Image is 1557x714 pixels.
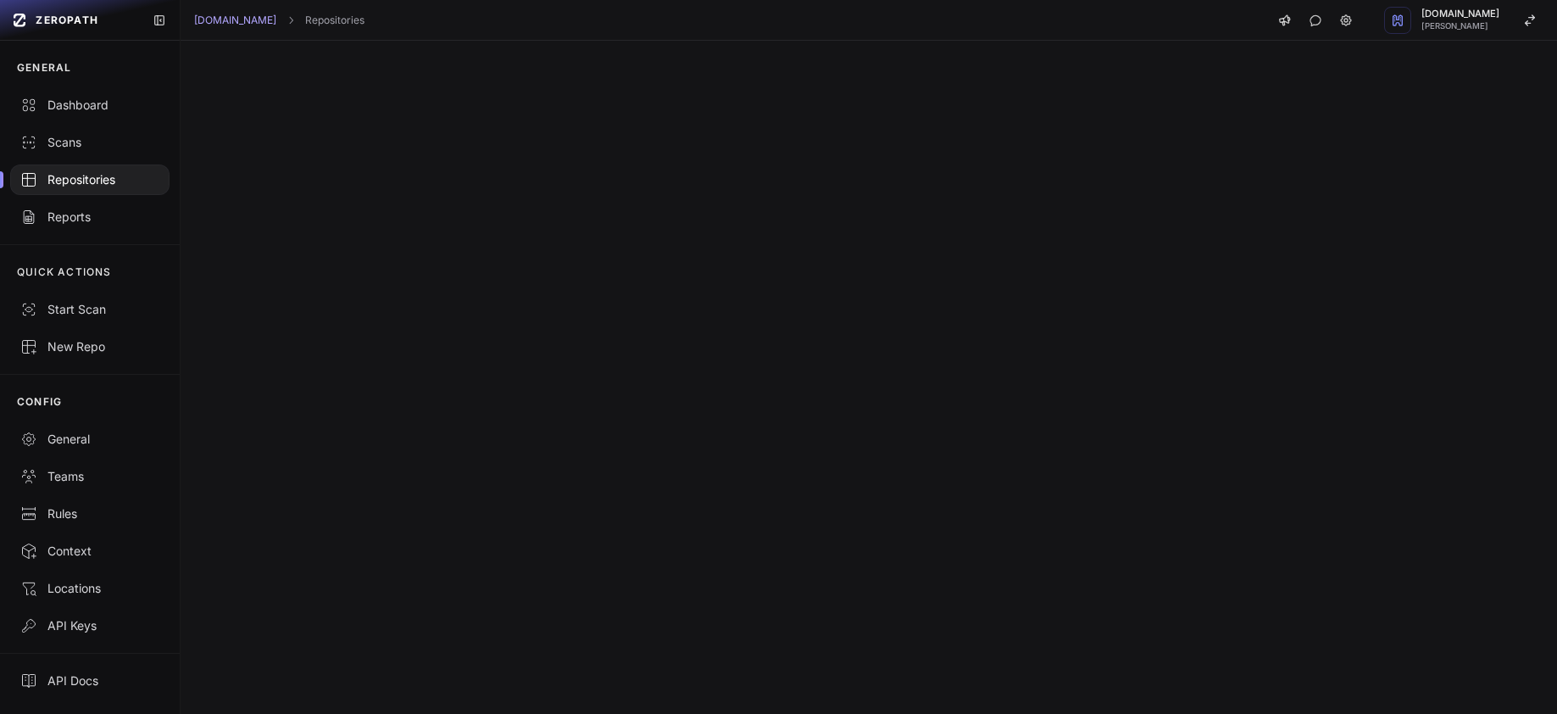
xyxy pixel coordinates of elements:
div: Teams [20,468,159,485]
div: New Repo [20,338,159,355]
div: Rules [20,505,159,522]
div: General [20,431,159,448]
div: Dashboard [20,97,159,114]
nav: breadcrumb [194,14,364,27]
span: [PERSON_NAME] [1421,22,1499,31]
p: GENERAL [17,61,71,75]
div: Locations [20,580,159,597]
a: [DOMAIN_NAME] [194,14,276,27]
div: Start Scan [20,301,159,318]
p: CONFIG [17,395,62,409]
span: ZEROPATH [36,14,98,27]
svg: chevron right, [285,14,297,26]
a: Repositories [305,14,364,27]
span: [DOMAIN_NAME] [1421,9,1499,19]
div: Repositories [20,171,159,188]
div: API Docs [20,672,159,689]
p: QUICK ACTIONS [17,265,112,279]
a: ZEROPATH [7,7,139,34]
div: Scans [20,134,159,151]
div: Context [20,543,159,560]
div: API Keys [20,617,159,634]
div: Reports [20,209,159,226]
